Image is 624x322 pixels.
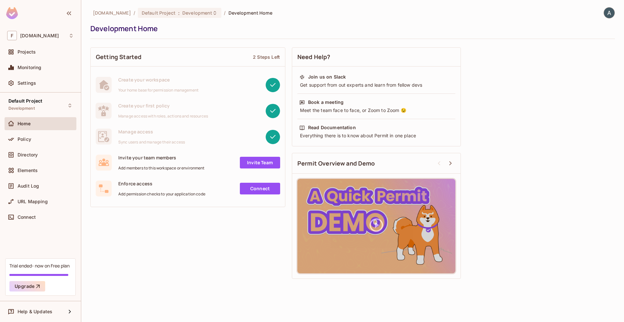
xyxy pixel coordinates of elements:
[604,7,615,18] img: Arnav Choudhury
[96,53,141,61] span: Getting Started
[18,49,36,55] span: Projects
[308,99,344,105] div: Book a meeting
[18,65,42,70] span: Monitoring
[18,199,48,204] span: URL Mapping
[8,106,35,111] span: Development
[297,159,375,167] span: Permit Overview and Demo
[253,54,280,60] div: 2 Steps Left
[9,263,70,269] div: Trial ended- now on Free plan
[6,7,18,19] img: SReyMgAAAABJRU5ErkJggg==
[182,10,212,16] span: Development
[299,107,453,114] div: Meet the team face to face, or Zoom to Zoom 😉
[118,114,208,119] span: Manage access with roles, actions and resources
[18,183,39,189] span: Audit Log
[118,180,205,187] span: Enforce access
[118,77,199,83] span: Create your workspace
[118,129,185,135] span: Manage access
[224,10,226,16] li: /
[228,10,272,16] span: Development Home
[18,121,31,126] span: Home
[18,168,38,173] span: Elements
[142,10,175,16] span: Default Project
[118,155,205,161] span: Invite your team members
[299,82,453,88] div: Get support from out experts and learn from fellow devs
[178,10,180,16] span: :
[18,215,36,220] span: Connect
[8,98,42,104] span: Default Project
[308,74,346,80] div: Join us on Slack
[7,31,17,40] span: F
[18,152,38,157] span: Directory
[118,103,208,109] span: Create your first policy
[93,10,131,16] span: the active workspace
[240,157,280,168] a: Invite Team
[134,10,135,16] li: /
[118,166,205,171] span: Add members to this workspace or environment
[297,53,331,61] span: Need Help?
[240,183,280,194] a: Connect
[90,24,612,33] div: Development Home
[9,281,45,291] button: Upgrade
[18,80,36,86] span: Settings
[18,137,31,142] span: Policy
[118,192,205,197] span: Add permission checks to your application code
[118,140,185,145] span: Sync users and manage their access
[18,309,52,314] span: Help & Updates
[20,33,59,38] span: Workspace: falistro.com
[118,88,199,93] span: Your home base for permission management
[308,124,356,131] div: Read Documentation
[299,132,453,139] div: Everything there is to know about Permit in one place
